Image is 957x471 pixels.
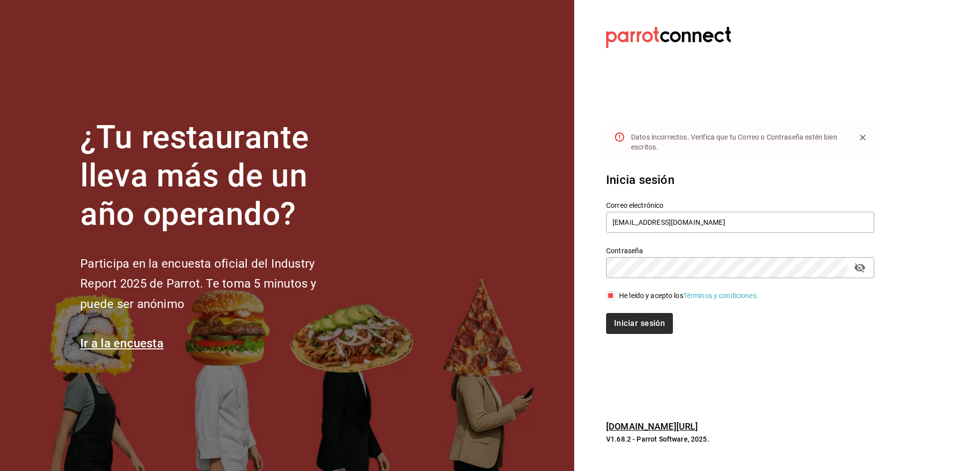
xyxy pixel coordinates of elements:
label: Correo electrónico [606,202,874,209]
a: Ir a la encuesta [80,336,163,350]
div: He leído y acepto los [619,291,759,301]
button: Iniciar sesión [606,313,673,334]
button: passwordField [851,259,868,276]
input: Ingresa tu correo electrónico [606,212,874,233]
div: Datos incorrectos. Verifica que tu Correo o Contraseña estén bien escritos. [631,128,847,156]
a: Términos y condiciones. [683,292,759,300]
label: Contraseña [606,247,874,254]
h1: ¿Tu restaurante lleva más de un año operando? [80,119,349,233]
h2: Participa en la encuesta oficial del Industry Report 2025 de Parrot. Te toma 5 minutos y puede se... [80,254,349,314]
p: V1.68.2 - Parrot Software, 2025. [606,434,874,444]
a: [DOMAIN_NAME][URL] [606,421,698,432]
button: Close [855,130,870,145]
h3: Inicia sesión [606,171,874,189]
